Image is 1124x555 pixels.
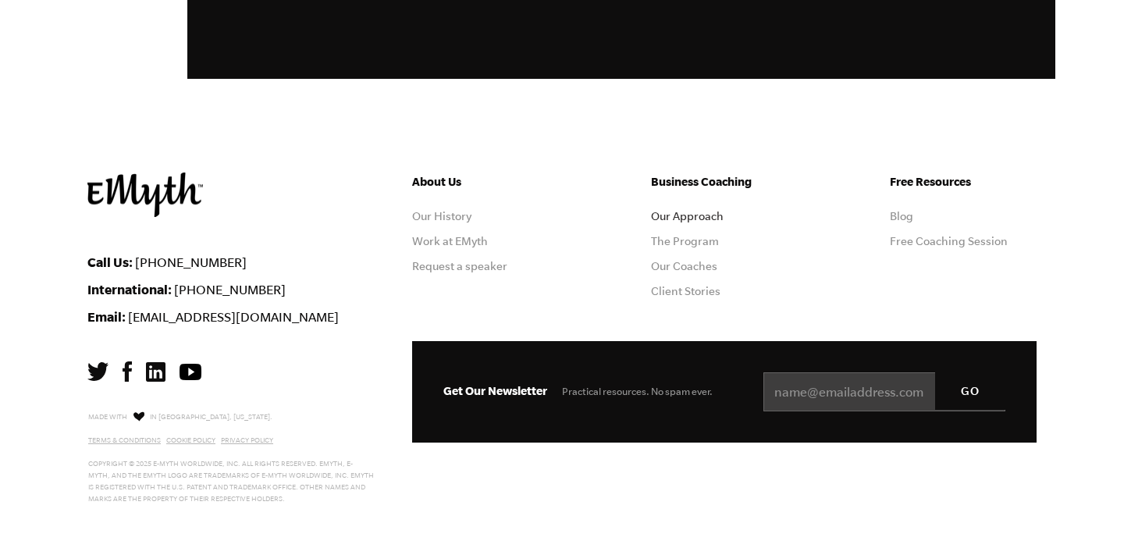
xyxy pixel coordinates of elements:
[651,235,719,247] a: The Program
[221,436,273,444] a: Privacy Policy
[651,285,720,297] a: Client Stories
[87,173,203,217] img: EMyth
[128,310,339,324] a: [EMAIL_ADDRESS][DOMAIN_NAME]
[412,260,507,272] a: Request a speaker
[146,362,165,382] img: LinkedIn
[890,173,1037,191] h5: Free Resources
[412,173,559,191] h5: About Us
[651,210,724,222] a: Our Approach
[935,372,1005,410] input: GO
[890,235,1008,247] a: Free Coaching Session
[562,386,713,397] span: Practical resources. No spam ever.
[180,364,201,380] img: YouTube
[651,173,798,191] h5: Business Coaching
[412,235,488,247] a: Work at EMyth
[87,254,133,269] strong: Call Us:
[166,436,215,444] a: Cookie Policy
[123,361,132,382] img: Facebook
[890,210,913,222] a: Blog
[88,436,161,444] a: Terms & Conditions
[88,409,375,505] p: Made with in [GEOGRAPHIC_DATA], [US_STATE]. Copyright © 2025 E-Myth Worldwide, Inc. All rights re...
[443,384,547,397] span: Get Our Newsletter
[133,411,144,422] img: Love
[174,283,286,297] a: [PHONE_NUMBER]
[412,210,471,222] a: Our History
[87,309,126,324] strong: Email:
[651,260,717,272] a: Our Coaches
[763,372,1005,411] input: name@emailaddress.com
[135,255,247,269] a: [PHONE_NUMBER]
[87,362,108,381] img: Twitter
[87,282,172,297] strong: International:
[1046,480,1124,555] iframe: Chat Widget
